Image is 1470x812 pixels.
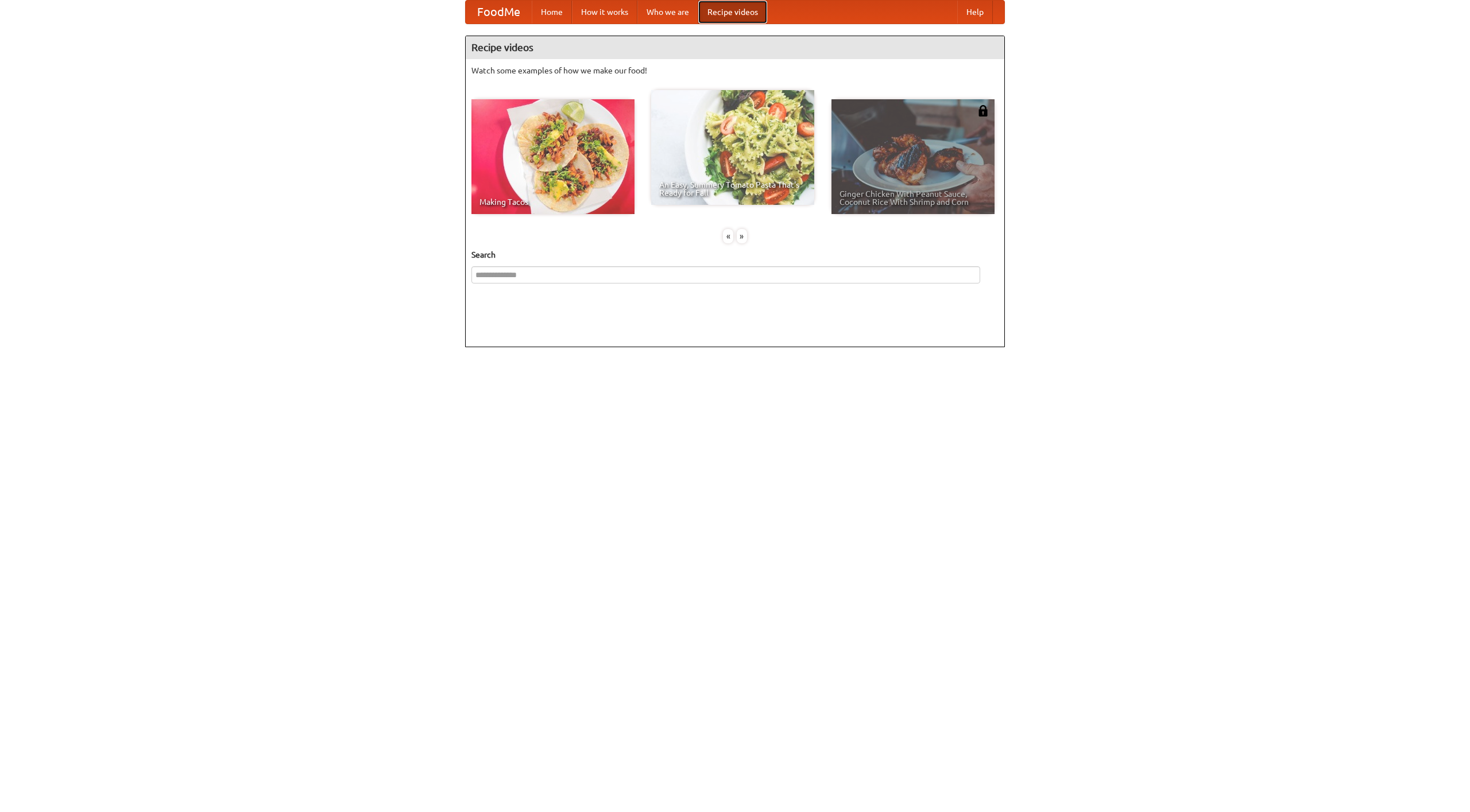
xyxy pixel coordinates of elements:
h5: Search [471,249,999,261]
a: Recipe videos [698,1,767,24]
a: Who we are [637,1,698,24]
a: Making Tacos [471,99,635,214]
a: FoodMe [466,1,532,24]
a: An Easy, Summery Tomato Pasta That's Ready for Fall [651,90,814,205]
div: « [723,229,733,243]
a: How it works [572,1,637,24]
span: Making Tacos [479,198,626,206]
a: Home [532,1,572,24]
h4: Recipe videos [466,36,1004,59]
img: 483408.png [977,105,989,116]
span: An Easy, Summery Tomato Pasta That's Ready for Fall [659,181,806,197]
p: Watch some examples of how we make our food! [471,65,999,76]
a: Help [957,1,993,24]
div: » [737,229,747,243]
